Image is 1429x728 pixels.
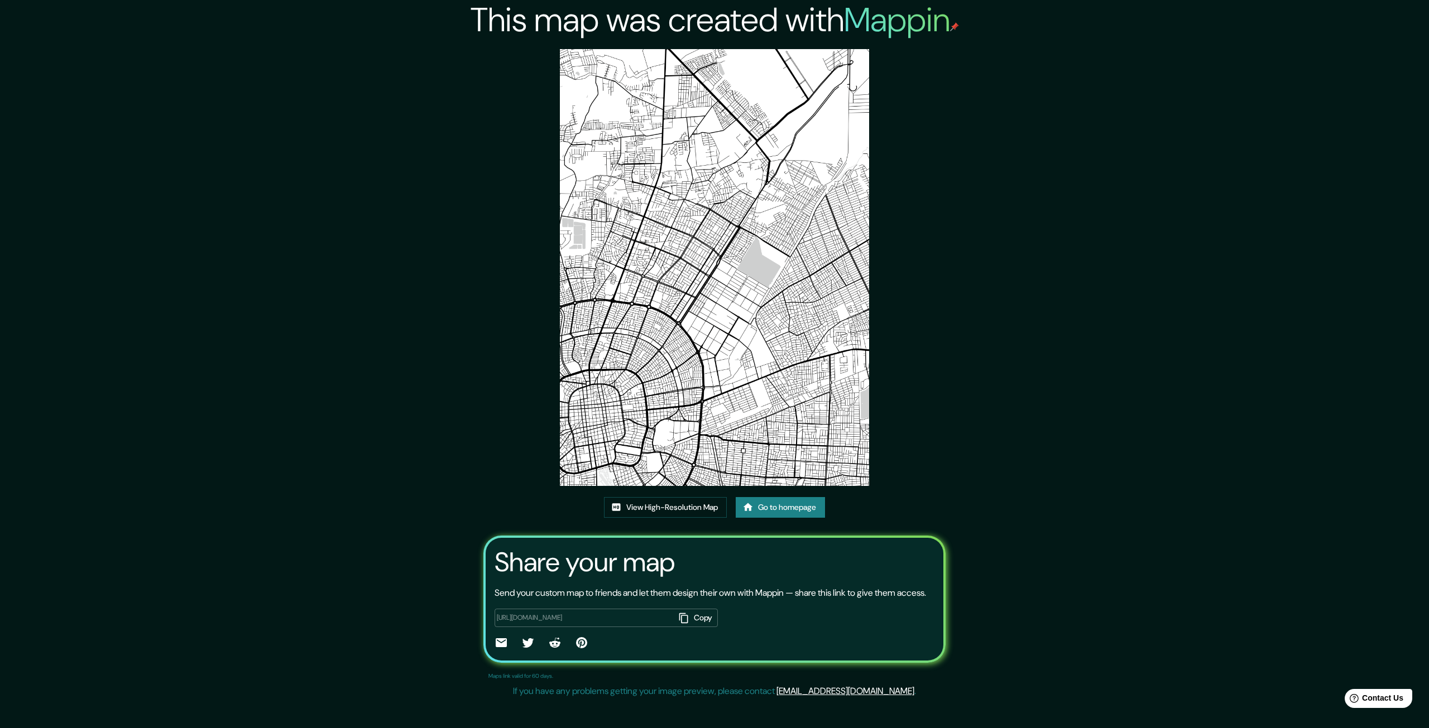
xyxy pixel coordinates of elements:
a: [EMAIL_ADDRESS][DOMAIN_NAME] [776,685,914,697]
h3: Share your map [495,547,675,578]
a: View High-Resolution Map [604,497,727,518]
img: created-map [560,49,869,486]
img: mappin-pin [950,22,959,31]
iframe: Help widget launcher [1330,684,1417,716]
p: Send your custom map to friends and let them design their own with Mappin — share this link to gi... [495,586,926,600]
a: Go to homepage [736,497,825,518]
p: Maps link valid for 60 days. [488,672,553,680]
button: Copy [674,609,718,627]
p: If you have any problems getting your image preview, please contact . [513,684,916,698]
